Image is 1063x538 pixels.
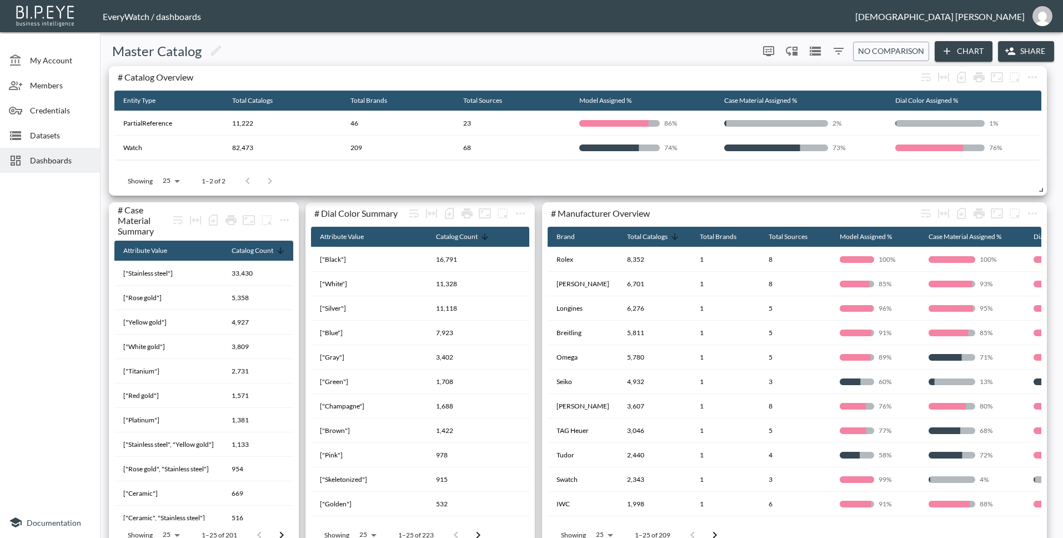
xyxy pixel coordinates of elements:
[760,272,831,296] th: 8
[427,394,529,419] th: 1,688
[548,321,618,345] th: Breitling
[998,41,1054,62] button: Share
[463,94,517,107] span: Total Sources
[311,272,427,296] th: ["White"]
[423,205,440,222] div: Toggle table layout between fixed and auto (default: auto)
[724,94,797,107] div: Case Material Assigned %
[840,475,911,484] div: 99/100 (99%)
[342,136,454,160] th: 209
[917,205,935,222] div: Wrap text
[551,208,917,218] div: # Manufacturer Overview
[548,247,618,272] th: Rolex
[112,42,202,60] h5: Master Catalog
[512,205,529,222] button: more
[114,506,223,530] th: ["Ceramic", "Stainless steel"]
[879,426,911,435] p: 77%
[895,94,972,107] span: Dial Color Assigned %
[929,230,1016,243] span: Case Material Assigned %
[311,345,427,370] th: ["Gray"]
[952,68,970,86] div: Number of rows selected for download: 2
[314,208,405,218] div: # Dial Color Summary
[760,467,831,492] th: 3
[114,481,223,506] th: ["Ceramic"]
[556,230,589,243] span: Brand
[320,230,364,243] div: Attribute Value
[454,136,570,160] th: 68
[114,136,223,160] th: Watch
[463,94,502,107] div: Total Sources
[760,42,778,60] span: Display settings
[879,450,911,460] p: 58%
[691,492,760,516] th: 1
[980,328,1016,337] p: 85%
[840,303,911,313] div: 96/100 (96%)
[232,94,287,107] span: Total Catalogs
[840,377,911,386] div: 60/100 (60%)
[691,247,760,272] th: 1
[760,42,778,60] button: more
[929,499,1016,509] div: 88/100 (88%)
[618,419,691,443] th: 3,046
[436,230,478,243] div: Catalog Count
[840,230,892,243] div: Model Assigned %
[223,286,297,310] th: 5,358
[123,94,170,107] span: Entity Type
[169,211,187,229] div: Wrap text
[988,205,1006,222] button: Fullscreen
[853,42,929,61] button: No comparison
[494,205,512,222] button: more
[223,408,297,432] th: 1,381
[691,370,760,394] th: 1
[833,143,878,152] p: 73%
[311,247,427,272] th: ["Black"]
[320,230,378,243] span: Attribute Value
[427,443,529,467] th: 978
[427,247,529,272] th: 16,791
[840,328,911,337] div: 91/100 (91%)
[980,499,1016,509] p: 88%
[232,244,273,257] div: Catalog Count
[760,443,831,467] th: 4
[114,432,223,457] th: ["Stainless steel", "Yellow gold"]
[724,118,878,128] div: 2/100 (2%)
[579,143,706,152] div: 74/100 (74%)
[240,211,258,229] button: Fullscreen
[980,255,1016,264] p: 100%
[548,345,618,370] th: Omega
[157,173,184,188] div: 25
[895,118,1032,128] div: 1/100 (1%)
[855,11,1025,22] div: [DEMOGRAPHIC_DATA] [PERSON_NAME]
[935,68,952,86] div: Toggle table layout between fixed and auto (default: auto)
[895,94,958,107] div: Dial Color Assigned %
[427,321,529,345] th: 7,923
[548,419,618,443] th: TAG Heuer
[114,286,223,310] th: ["Rose gold"]
[618,247,691,272] th: 8,352
[760,296,831,321] th: 5
[980,426,1016,435] p: 68%
[618,345,691,370] th: 5,780
[114,310,223,335] th: ["Yellow gold"]
[830,42,848,60] button: Filters
[30,129,91,141] span: Datasets
[879,377,911,386] p: 60%
[627,230,668,243] div: Total Catalogs
[548,394,618,419] th: Patek Philippe
[691,467,760,492] th: 1
[980,352,1016,362] p: 71%
[618,492,691,516] th: 1,998
[840,230,906,243] span: Model Assigned %
[223,432,297,457] th: 1,133
[618,272,691,296] th: 6,701
[27,518,81,527] span: Documentation
[691,296,760,321] th: 1
[691,345,760,370] th: 1
[929,450,1016,460] div: 72/100 (72%)
[209,44,223,57] svg: Edit
[760,492,831,516] th: 6
[311,394,427,419] th: ["Champagne"]
[103,11,855,22] div: EveryWatch / dashboards
[840,450,911,460] div: 58/100 (58%)
[114,111,223,136] th: PartialReference
[929,328,1016,337] div: 85/100 (85%)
